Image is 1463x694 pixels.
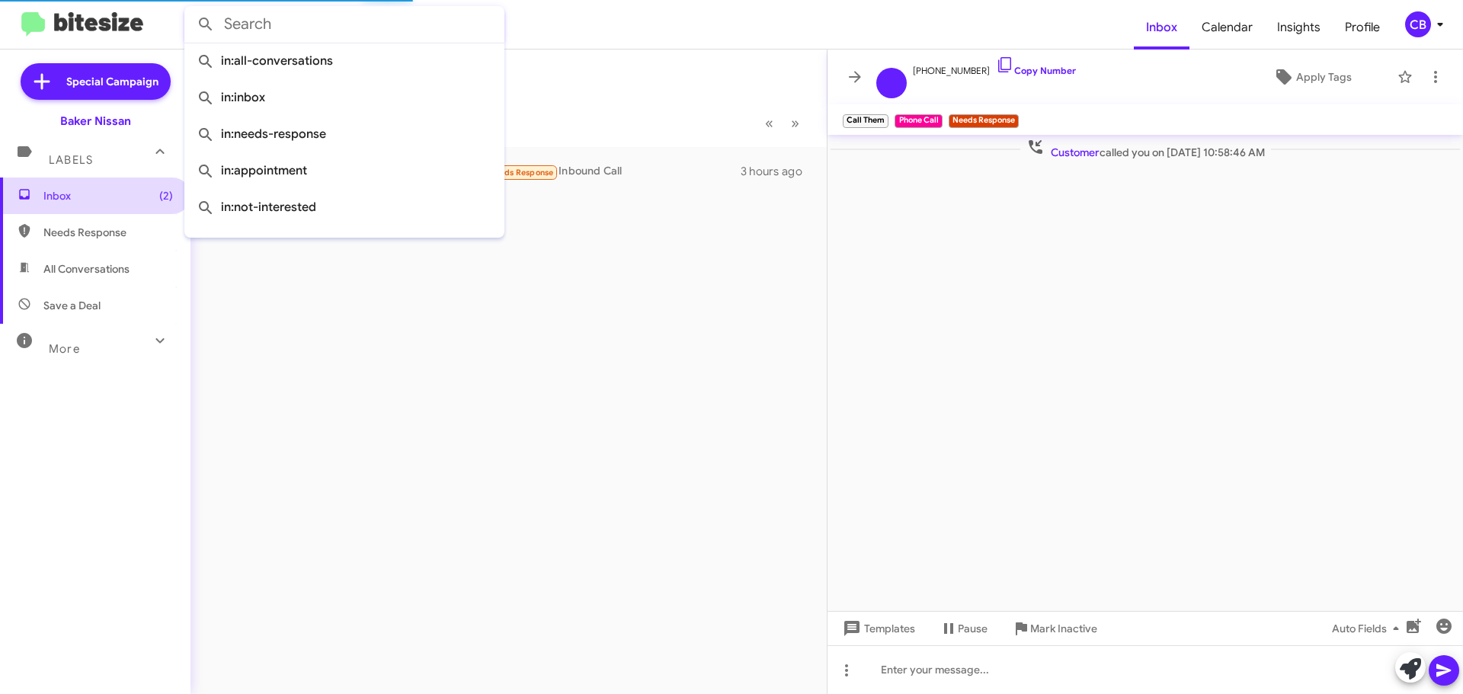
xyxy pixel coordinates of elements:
[996,65,1076,76] a: Copy Number
[1234,63,1390,91] button: Apply Tags
[1265,5,1333,50] a: Insights
[197,79,492,116] span: in:inbox
[1333,5,1392,50] a: Profile
[1030,615,1097,642] span: Mark Inactive
[791,114,799,133] span: »
[489,168,554,177] span: Needs Response
[782,107,808,139] button: Next
[184,6,504,43] input: Search
[958,615,988,642] span: Pause
[757,107,808,139] nav: Page navigation example
[843,114,888,128] small: Call Them
[840,615,915,642] span: Templates
[1392,11,1446,37] button: CB
[1000,615,1109,642] button: Mark Inactive
[159,188,173,203] span: (2)
[1320,615,1417,642] button: Auto Fields
[197,116,492,152] span: in:needs-response
[1020,138,1271,160] span: called you on [DATE] 10:58:46 AM
[828,615,927,642] button: Templates
[895,114,942,128] small: Phone Call
[43,188,173,203] span: Inbox
[197,43,492,79] span: in:all-conversations
[60,114,131,129] div: Baker Nissan
[765,114,773,133] span: «
[1296,63,1352,91] span: Apply Tags
[1051,146,1100,159] span: Customer
[43,261,130,277] span: All Conversations
[49,342,80,356] span: More
[1189,5,1265,50] a: Calendar
[197,152,492,189] span: in:appointment
[66,74,158,89] span: Special Campaign
[741,164,815,179] div: 3 hours ago
[416,162,741,181] div: Inbound Call
[1332,615,1405,642] span: Auto Fields
[1405,11,1431,37] div: CB
[756,107,783,139] button: Previous
[21,63,171,100] a: Special Campaign
[913,56,1076,78] span: [PHONE_NUMBER]
[43,225,173,240] span: Needs Response
[43,298,101,313] span: Save a Deal
[197,225,492,262] span: in:sold-verified
[1134,5,1189,50] a: Inbox
[197,189,492,225] span: in:not-interested
[927,615,1000,642] button: Pause
[949,114,1019,128] small: Needs Response
[49,153,93,167] span: Labels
